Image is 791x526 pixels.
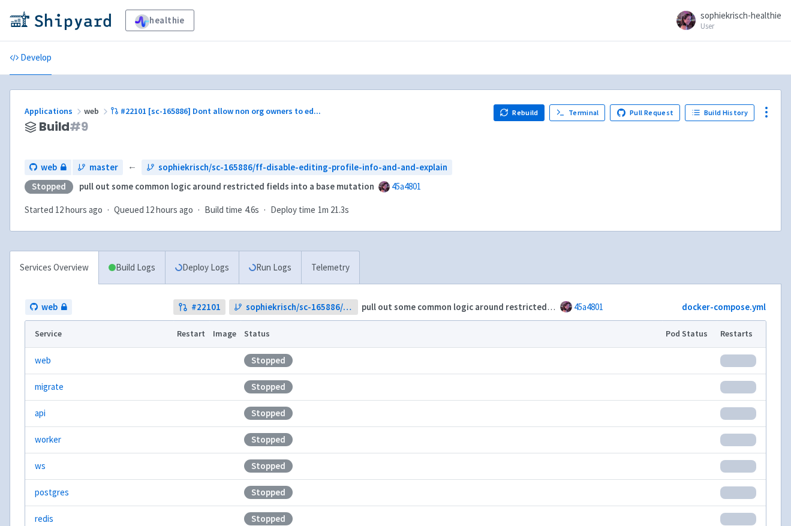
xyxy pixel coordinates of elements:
[128,161,137,175] span: ←
[110,106,323,116] a: #22101 [sc-165886] Dont allow non org owners to ed...
[84,106,110,116] span: web
[73,160,123,176] a: master
[25,106,84,116] a: Applications
[244,459,293,473] div: Stopped
[99,251,165,284] a: Build Logs
[25,160,71,176] a: web
[25,203,356,217] div: · · ·
[209,321,240,347] th: Image
[685,104,754,121] a: Build History
[173,321,209,347] th: Restart
[165,251,239,284] a: Deploy Logs
[35,380,64,394] a: migrate
[700,10,781,21] span: sophiekrisch-healthie
[125,10,194,31] a: healthie
[121,106,321,116] span: #22101 [sc-165886] Dont allow non org owners to ed ...
[35,407,46,420] a: api
[35,486,69,500] a: postgres
[114,204,193,215] span: Queued
[700,22,781,30] small: User
[245,203,259,217] span: 4.6s
[25,180,73,194] div: Stopped
[70,118,88,135] span: # 9
[35,459,46,473] a: ws
[35,433,61,447] a: worker
[35,354,51,368] a: web
[240,321,662,347] th: Status
[89,161,118,175] span: master
[25,321,173,347] th: Service
[244,380,293,393] div: Stopped
[669,11,781,30] a: sophiekrisch-healthie User
[39,120,88,134] span: Build
[10,251,98,284] a: Services Overview
[549,104,605,121] a: Terminal
[41,300,58,314] span: web
[494,104,545,121] button: Rebuild
[142,160,452,176] a: sophiekrisch/sc-165886/ff-disable-editing-profile-info-and-and-explain
[79,181,374,192] strong: pull out some common logic around restricted fields into a base mutation
[270,203,315,217] span: Deploy time
[662,321,717,347] th: Pod Status
[244,486,293,499] div: Stopped
[244,354,293,367] div: Stopped
[301,251,359,284] a: Telemetry
[158,161,447,175] span: sophiekrisch/sc-165886/ff-disable-editing-profile-info-and-and-explain
[35,512,53,526] a: redis
[10,11,111,30] img: Shipyard logo
[392,181,421,192] a: 45a4801
[146,204,193,215] time: 12 hours ago
[362,301,657,312] strong: pull out some common logic around restricted fields into a base mutation
[610,104,680,121] a: Pull Request
[191,300,221,314] strong: # 22101
[25,299,72,315] a: web
[717,321,766,347] th: Restarts
[318,203,349,217] span: 1m 21.3s
[55,204,103,215] time: 12 hours ago
[244,433,293,446] div: Stopped
[574,301,603,312] a: 45a4801
[244,512,293,525] div: Stopped
[10,41,52,75] a: Develop
[25,204,103,215] span: Started
[239,251,301,284] a: Run Logs
[246,300,353,314] span: sophiekrisch/sc-165886/ff-disable-editing-profile-info-and-and-explain
[682,301,766,312] a: docker-compose.yml
[204,203,242,217] span: Build time
[41,161,57,175] span: web
[244,407,293,420] div: Stopped
[173,299,225,315] a: #22101
[229,299,357,315] a: sophiekrisch/sc-165886/ff-disable-editing-profile-info-and-and-explain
